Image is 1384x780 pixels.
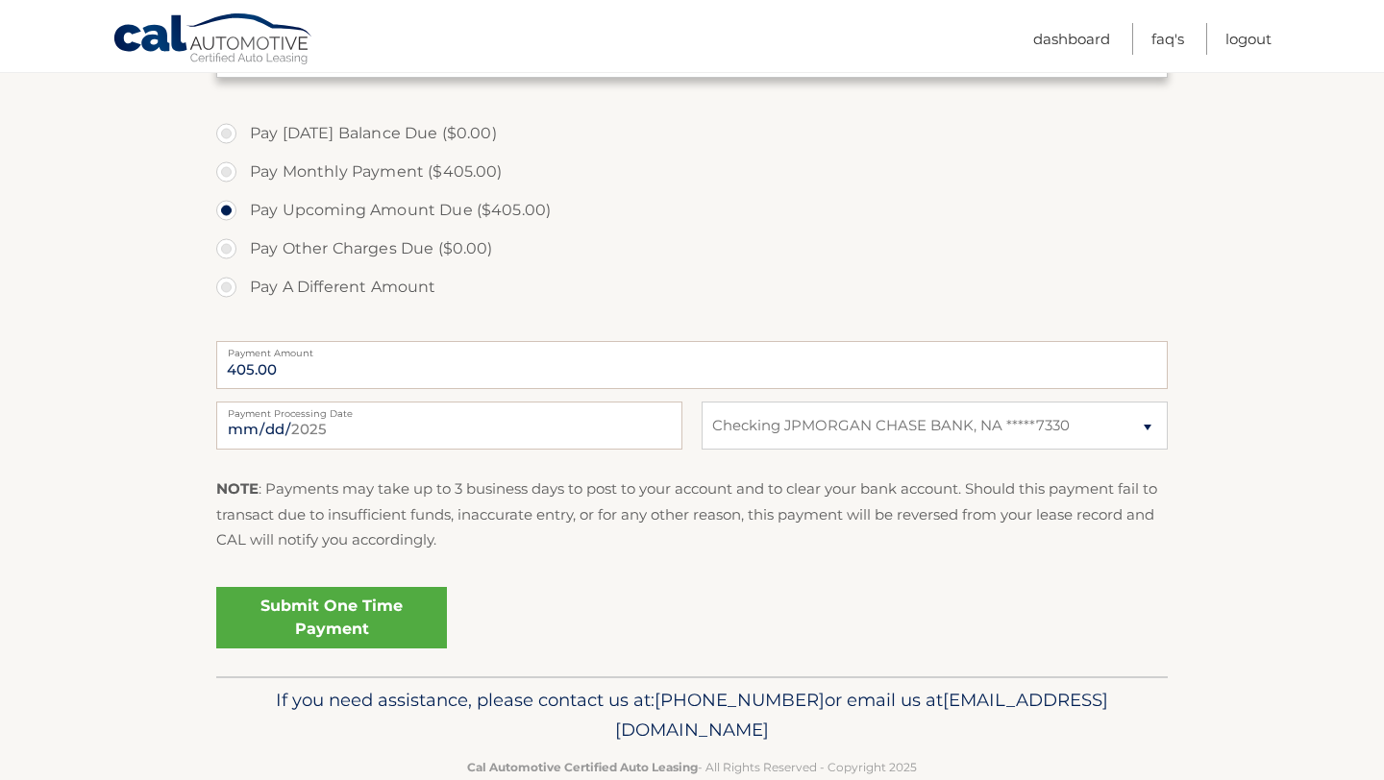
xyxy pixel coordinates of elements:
[216,230,1168,268] label: Pay Other Charges Due ($0.00)
[229,685,1155,746] p: If you need assistance, please contact us at: or email us at
[229,757,1155,777] p: - All Rights Reserved - Copyright 2025
[216,341,1168,389] input: Payment Amount
[216,479,259,498] strong: NOTE
[216,268,1168,306] label: Pay A Different Amount
[467,760,698,774] strong: Cal Automotive Certified Auto Leasing
[216,341,1168,356] label: Payment Amount
[216,191,1168,230] label: Pay Upcoming Amount Due ($405.00)
[1151,23,1184,55] a: FAQ's
[655,689,825,711] span: [PHONE_NUMBER]
[216,587,447,648] a: Submit One Time Payment
[216,402,682,417] label: Payment Processing Date
[216,153,1168,191] label: Pay Monthly Payment ($405.00)
[216,476,1168,552] p: : Payments may take up to 3 business days to post to your account and to clear your bank account....
[216,402,682,450] input: Payment Date
[112,12,314,68] a: Cal Automotive
[1033,23,1110,55] a: Dashboard
[1225,23,1272,55] a: Logout
[216,114,1168,153] label: Pay [DATE] Balance Due ($0.00)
